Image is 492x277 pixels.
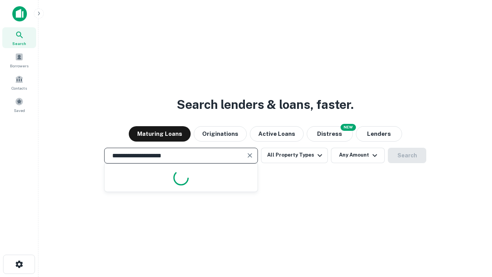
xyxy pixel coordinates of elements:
button: All Property Types [261,148,328,163]
button: Lenders [356,126,402,142]
button: Search distressed loans with lien and other non-mortgage details. [307,126,353,142]
h3: Search lenders & loans, faster. [177,95,354,114]
span: Search [12,40,26,47]
a: Borrowers [2,50,36,70]
button: Active Loans [250,126,304,142]
button: Maturing Loans [129,126,191,142]
a: Contacts [2,72,36,93]
span: Saved [14,107,25,113]
div: NEW [341,124,356,131]
button: Originations [194,126,247,142]
button: Clear [244,150,255,161]
span: Contacts [12,85,27,91]
a: Search [2,27,36,48]
img: capitalize-icon.png [12,6,27,22]
a: Saved [2,94,36,115]
span: Borrowers [10,63,28,69]
button: Any Amount [331,148,385,163]
iframe: Chat Widget [454,215,492,252]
